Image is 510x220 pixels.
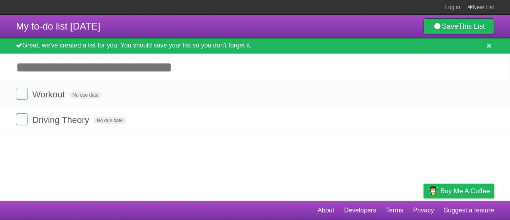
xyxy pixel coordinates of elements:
[386,203,404,218] a: Terms
[440,184,490,198] span: Buy me a coffee
[16,88,28,100] label: Done
[344,203,376,218] a: Developers
[16,21,100,32] span: My to-do list [DATE]
[424,184,494,198] a: Buy me a coffee
[444,203,494,218] a: Suggest a feature
[69,91,102,99] span: No due date
[413,203,434,218] a: Privacy
[32,115,91,125] span: Driving Theory
[458,22,485,30] b: This List
[94,117,126,124] span: No due date
[318,203,334,218] a: About
[424,18,494,34] a: SaveThis List
[16,113,28,125] label: Done
[32,89,67,99] span: Workout
[428,184,438,198] img: Buy me a coffee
